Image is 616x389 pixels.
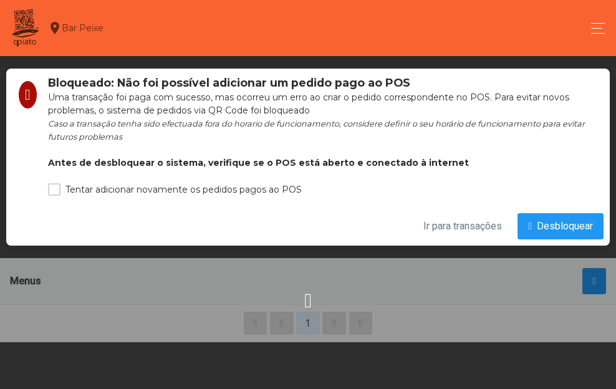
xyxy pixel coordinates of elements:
i: location_on [47,21,62,36]
span: Uma transação foi paga com sucesso, mas ocorreu um erro ao criar o pedido correspondente no POS. ... [48,92,569,116]
div: Bar Peixe [47,12,103,44]
span: Bloqueado: Não foi possível adicionar um pedido pago ao POS [48,76,410,89]
img: qpiato [10,6,41,50]
span: Ir para transações [423,219,502,234]
button: Ir para transações [413,213,513,239]
button: Desbloquear [517,213,604,239]
label: Tentar adicionar novamente os pedidos pagos ao POS [65,185,302,194]
span: Desbloquear [537,219,593,234]
b: Antes de desbloquear o sistema, verifique se o POS está aberto e conectado à internet [48,157,469,168]
button: Toggle navigation [583,20,606,37]
span: Caso a transação tenha sido efectuada fora do horario de funcionamento, considere definir o seu h... [48,119,585,142]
